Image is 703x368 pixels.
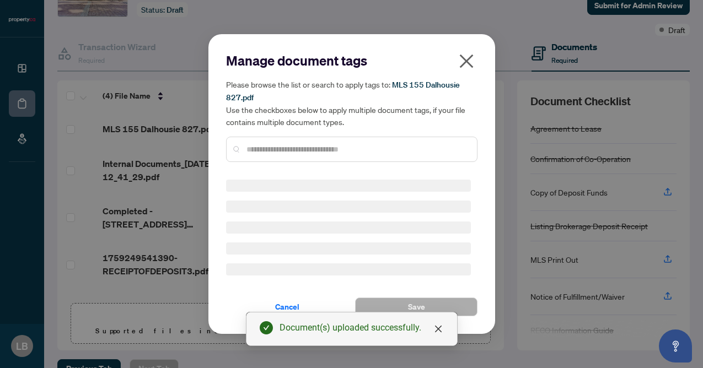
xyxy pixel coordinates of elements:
[432,323,444,335] a: Close
[275,298,299,316] span: Cancel
[458,52,475,70] span: close
[226,78,477,128] h5: Please browse the list or search to apply tags to: Use the checkboxes below to apply multiple doc...
[260,321,273,334] span: check-circle
[226,80,460,102] span: MLS 155 Dalhousie 827.pdf
[280,321,444,334] div: Document(s) uploaded successfully.
[434,324,443,333] span: close
[659,329,692,362] button: Open asap
[226,52,477,69] h2: Manage document tags
[226,297,348,316] button: Cancel
[355,297,477,316] button: Save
